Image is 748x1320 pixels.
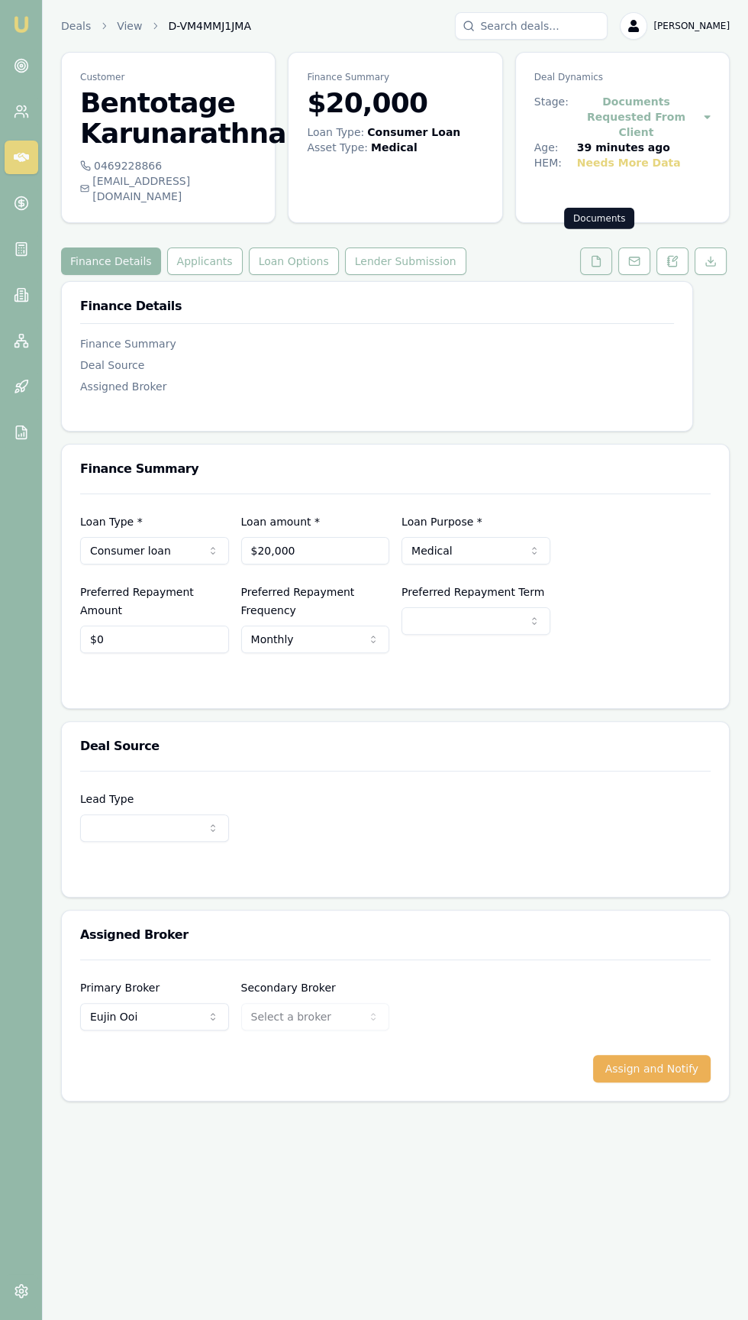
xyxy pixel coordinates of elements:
div: Age: [534,140,577,155]
label: Loan amount * [241,516,321,528]
label: Primary Broker [80,982,160,994]
div: [EMAIL_ADDRESS][DOMAIN_NAME] [80,173,256,204]
div: Finance Summary [80,336,674,351]
label: Preferred Repayment Frequency [241,586,355,616]
div: HEM: [534,155,577,170]
button: Lender Submission [345,247,466,275]
button: Loan Options [249,247,339,275]
p: Deal Dynamics [534,71,711,83]
div: Deal Source [80,357,674,373]
input: $ [80,626,229,653]
div: Needs More Data [577,155,681,170]
p: Customer [80,71,256,83]
div: Stage: [534,94,569,140]
label: Loan Purpose * [401,516,482,528]
label: Preferred Repayment Amount [80,586,194,616]
div: Consumer Loan [367,125,460,140]
input: Search deals [455,12,608,40]
label: Loan Type * [80,516,143,528]
p: Finance Summary [307,71,483,83]
div: Documents [564,208,634,229]
h3: Finance Summary [80,463,711,475]
h3: Bentotage Karunarathna [80,88,256,149]
a: View [117,18,142,34]
nav: breadcrumb [61,18,251,34]
button: Documents Requested From Client [569,94,711,140]
a: Finance Details [61,247,164,275]
div: 39 minutes ago [577,140,670,155]
a: Applicants [164,247,246,275]
label: Preferred Repayment Term [401,586,544,598]
div: Asset Type : [307,140,368,155]
a: Loan Options [246,247,342,275]
div: Assigned Broker [80,379,674,394]
button: Assign and Notify [593,1055,711,1082]
span: D-VM4MMJ1JMA [168,18,251,34]
button: Finance Details [61,247,161,275]
h3: Finance Details [80,300,674,312]
div: Loan Type: [307,125,364,140]
h3: $20,000 [307,88,483,118]
h3: Deal Source [80,740,711,752]
h3: Assigned Broker [80,929,711,941]
div: Medical [371,140,418,155]
span: [PERSON_NAME] [653,20,730,32]
input: $ [241,537,390,565]
label: Lead Type [80,793,134,805]
a: Deals [61,18,91,34]
div: 0469228866 [80,158,256,173]
a: Lender Submission [342,247,469,275]
img: emu-icon-u.png [12,15,31,34]
button: Applicants [167,247,243,275]
label: Secondary Broker [241,982,336,994]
